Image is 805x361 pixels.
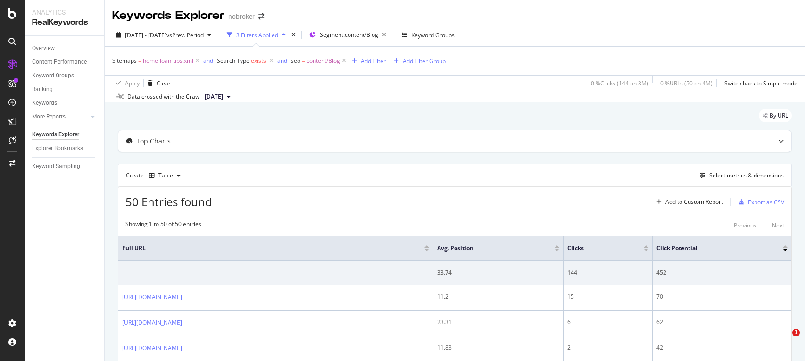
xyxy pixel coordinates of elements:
span: Clicks [567,244,630,252]
a: More Reports [32,112,88,122]
a: Keyword Sampling [32,161,98,171]
div: times [290,30,298,40]
span: Click Potential [656,244,769,252]
div: Keywords Explorer [32,130,79,140]
div: Add to Custom Report [665,199,723,205]
div: and [203,57,213,65]
div: Overview [32,43,55,53]
button: 3 Filters Applied [223,27,290,42]
div: Add Filter Group [403,57,446,65]
a: Explorer Bookmarks [32,143,98,153]
span: By URL [770,113,788,118]
span: Avg. Position [437,244,540,252]
a: Keyword Groups [32,71,98,81]
div: Content Performance [32,57,87,67]
div: Select metrics & dimensions [709,171,784,179]
div: 144 [567,269,648,277]
div: Keyword Sampling [32,161,80,171]
a: [URL][DOMAIN_NAME] [122,318,182,327]
div: 11.83 [437,344,559,352]
div: Next [772,221,784,229]
div: Showing 1 to 50 of 50 entries [125,220,201,231]
div: Table [158,173,173,178]
button: Select metrics & dimensions [696,170,784,181]
span: Full URL [122,244,410,252]
div: Clear [157,79,171,87]
button: and [203,56,213,65]
div: 452 [656,269,788,277]
span: = [302,57,305,65]
button: Keyword Groups [398,27,458,42]
div: nobroker [228,12,255,21]
a: [URL][DOMAIN_NAME] [122,293,182,302]
span: = [138,57,141,65]
a: Keywords Explorer [32,130,98,140]
span: 2025 Sep. 1st [205,92,223,101]
button: Add Filter [348,55,386,67]
button: Segment:content/Blog [306,27,390,42]
div: Create [126,168,184,183]
div: 62 [656,318,788,327]
div: Export as CSV [748,198,784,206]
div: 33.74 [437,269,559,277]
div: More Reports [32,112,66,122]
div: Previous [734,221,756,229]
button: Table [145,168,184,183]
button: Clear [144,76,171,91]
span: [DATE] - [DATE] [125,31,166,39]
button: Next [772,220,784,231]
div: Keyword Groups [411,31,455,39]
div: 70 [656,293,788,301]
span: home-loan-tips.xml [143,54,193,67]
div: Keywords Explorer [112,8,224,24]
div: and [277,57,287,65]
div: Analytics [32,8,97,17]
span: vs Prev. Period [166,31,204,39]
button: and [277,56,287,65]
button: Export as CSV [735,194,784,210]
a: [URL][DOMAIN_NAME] [122,344,182,353]
div: Top Charts [136,136,171,146]
span: 1 [792,329,800,336]
span: Sitemaps [112,57,137,65]
a: Overview [32,43,98,53]
div: 3 Filters Applied [236,31,278,39]
button: Apply [112,76,140,91]
div: Switch back to Simple mode [724,79,797,87]
div: 15 [567,293,648,301]
div: 0 % URLs ( 50 on 4M ) [660,79,713,87]
div: legacy label [759,109,792,122]
div: 2 [567,344,648,352]
button: [DATE] [201,91,234,102]
div: Ranking [32,84,53,94]
div: Keyword Groups [32,71,74,81]
button: Switch back to Simple mode [721,76,797,91]
div: 11.2 [437,293,559,301]
div: arrow-right-arrow-left [258,13,264,20]
div: Add Filter [361,57,386,65]
div: RealKeywords [32,17,97,28]
a: Ranking [32,84,98,94]
button: Add to Custom Report [653,194,723,210]
button: Add Filter Group [390,55,446,67]
div: Keywords [32,98,57,108]
span: Search Type [217,57,249,65]
button: Previous [734,220,756,231]
div: Explorer Bookmarks [32,143,83,153]
span: exists [251,57,266,65]
div: Data crossed with the Crawl [127,92,201,101]
iframe: Intercom live chat [773,329,796,352]
div: 6 [567,318,648,327]
a: Keywords [32,98,98,108]
a: Content Performance [32,57,98,67]
span: seo [291,57,300,65]
span: content/Blog [307,54,340,67]
span: 50 Entries found [125,194,212,210]
div: 23.31 [437,318,559,327]
div: 0 % Clicks ( 144 on 3M ) [591,79,648,87]
div: Apply [125,79,140,87]
button: [DATE] - [DATE]vsPrev. Period [112,27,215,42]
span: Segment: content/Blog [320,31,378,39]
div: 42 [656,344,788,352]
